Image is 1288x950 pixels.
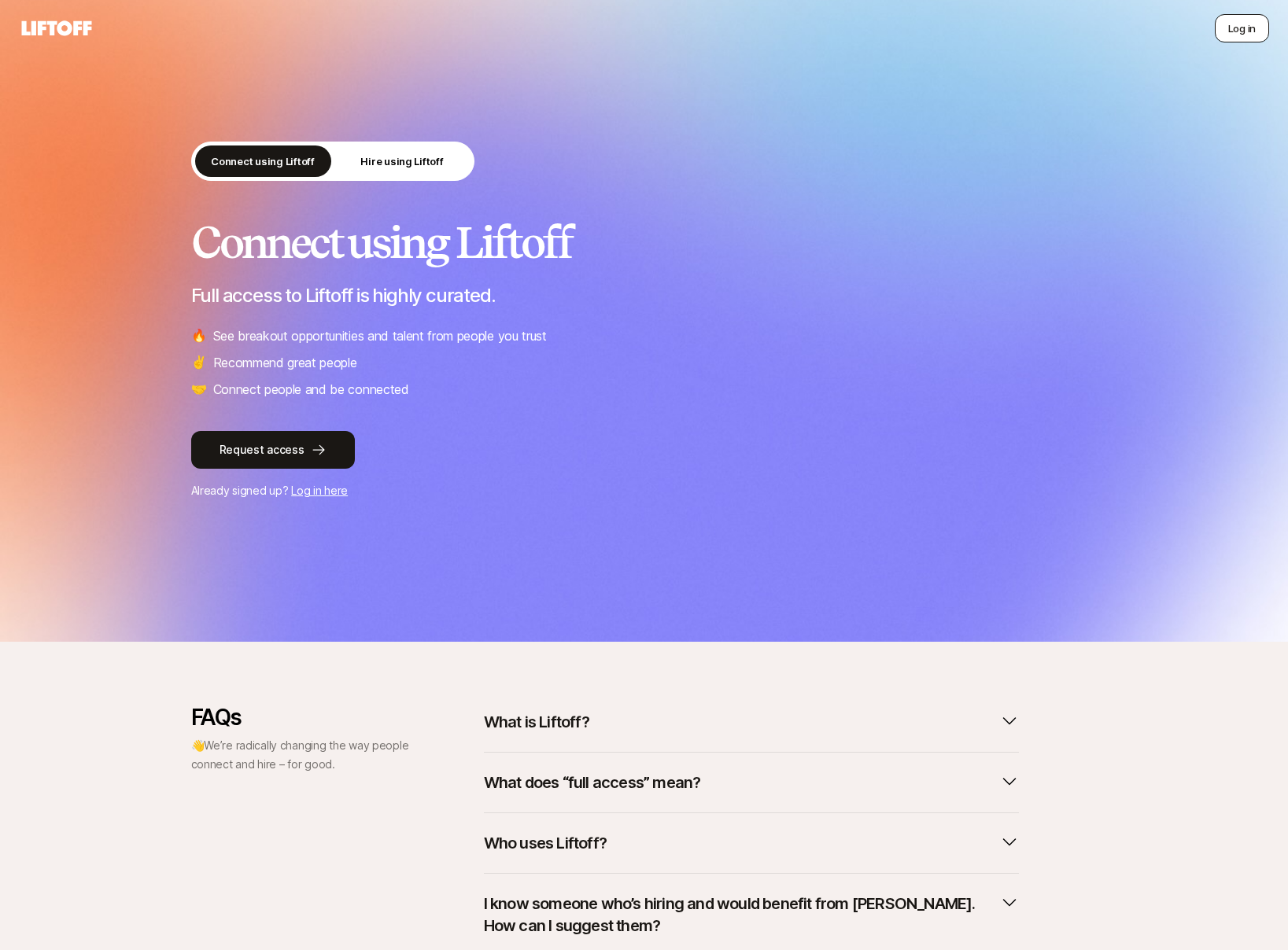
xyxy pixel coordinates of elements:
[191,431,1098,469] a: Request access
[484,886,1019,943] button: I know someone who’s hiring and would benefit from [PERSON_NAME]. How can I suggest them?
[484,893,994,937] p: I know someone who’s hiring and would benefit from [PERSON_NAME]. How can I suggest them?
[291,484,348,497] a: Log in here
[484,705,1019,739] button: What is Liftoff?
[213,379,409,400] p: Connect people and be connected
[191,481,1098,500] p: Already signed up?
[484,832,607,854] p: Who uses Liftoff?
[484,826,1019,860] button: Who uses Liftoff?
[213,352,357,373] p: Recommend great people
[191,431,355,469] button: Request access
[211,153,315,169] p: Connect using Liftoff
[191,379,207,400] span: 🤝
[191,219,1098,266] h2: Connect using Liftoff
[484,771,701,794] p: What does “full access” mean?
[213,326,547,346] p: See breakout opportunities and talent from people you trust
[1215,14,1269,42] button: Log in
[191,285,1098,307] p: Full access to Liftoff is highly curated.
[191,738,409,771] span: We’re radically changing the way people connect and hire – for good.
[191,326,207,346] span: 🔥
[191,352,207,373] span: ✌️
[484,765,1019,800] button: What does “full access” mean?
[484,711,589,733] p: What is Liftoff?
[191,736,411,774] p: 👋
[360,153,443,169] p: Hire using Liftoff
[191,705,411,730] p: FAQs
